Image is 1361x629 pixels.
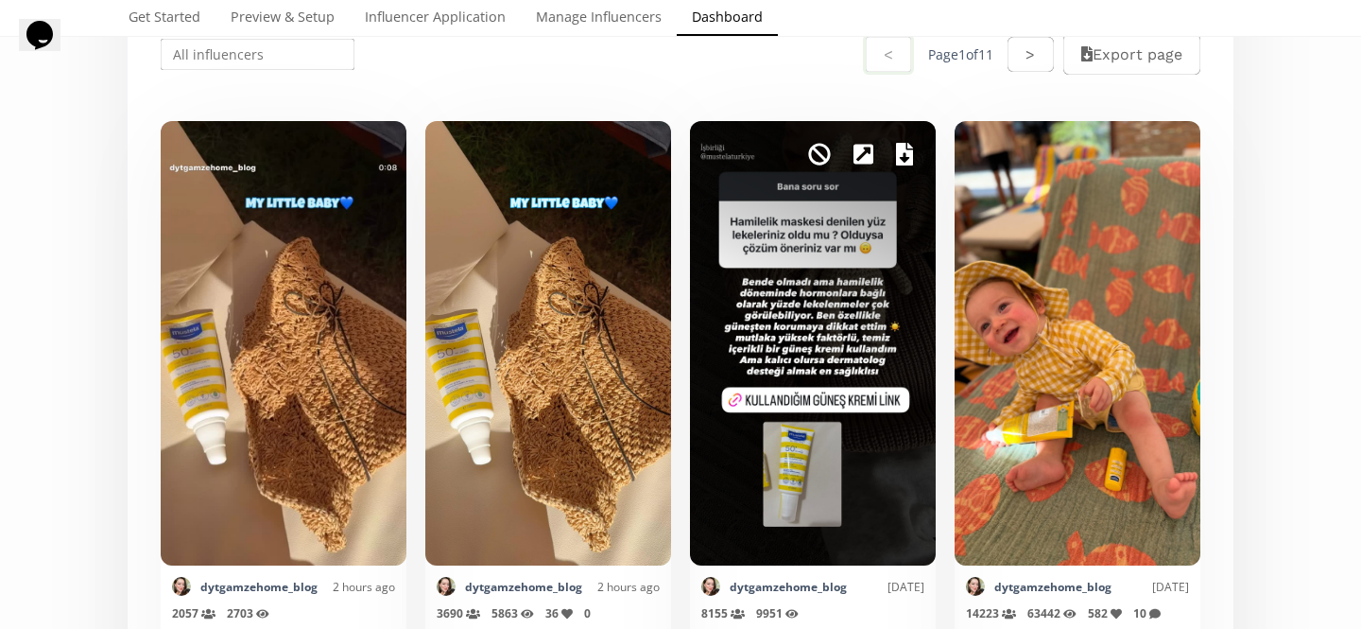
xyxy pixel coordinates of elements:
span: 10 [1133,605,1161,621]
span: 36 [545,605,573,621]
span: 2057 [172,605,215,621]
img: 461261935_3825445684337632_5294270031804486582_n.jpg [966,577,985,596]
span: 9951 [756,605,799,621]
iframe: chat widget [19,19,79,76]
a: dytgamzehome_blog [994,579,1111,595]
input: All influencers [158,36,357,73]
button: > [1008,37,1053,72]
a: dytgamzehome_blog [200,579,318,595]
button: Export page [1063,34,1200,75]
span: 2703 [227,605,269,621]
button: < [863,34,914,75]
div: [DATE] [1111,579,1189,595]
div: Page 1 of 11 [928,45,993,64]
img: 461261935_3825445684337632_5294270031804486582_n.jpg [701,577,720,596]
span: 582 [1088,605,1122,621]
span: 5863 [491,605,534,621]
a: dytgamzehome_blog [730,579,847,595]
div: 2 hours ago [318,579,395,595]
span: 63442 [1027,605,1077,621]
img: 461261935_3825445684337632_5294270031804486582_n.jpg [172,577,191,596]
div: 0 [437,605,660,622]
span: 8155 [701,605,745,621]
img: 461261935_3825445684337632_5294270031804486582_n.jpg [437,577,456,596]
a: dytgamzehome_blog [465,579,582,595]
div: 2 hours ago [582,579,660,595]
span: 14223 [966,605,1016,621]
div: [DATE] [847,579,924,595]
span: 3690 [437,605,480,621]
